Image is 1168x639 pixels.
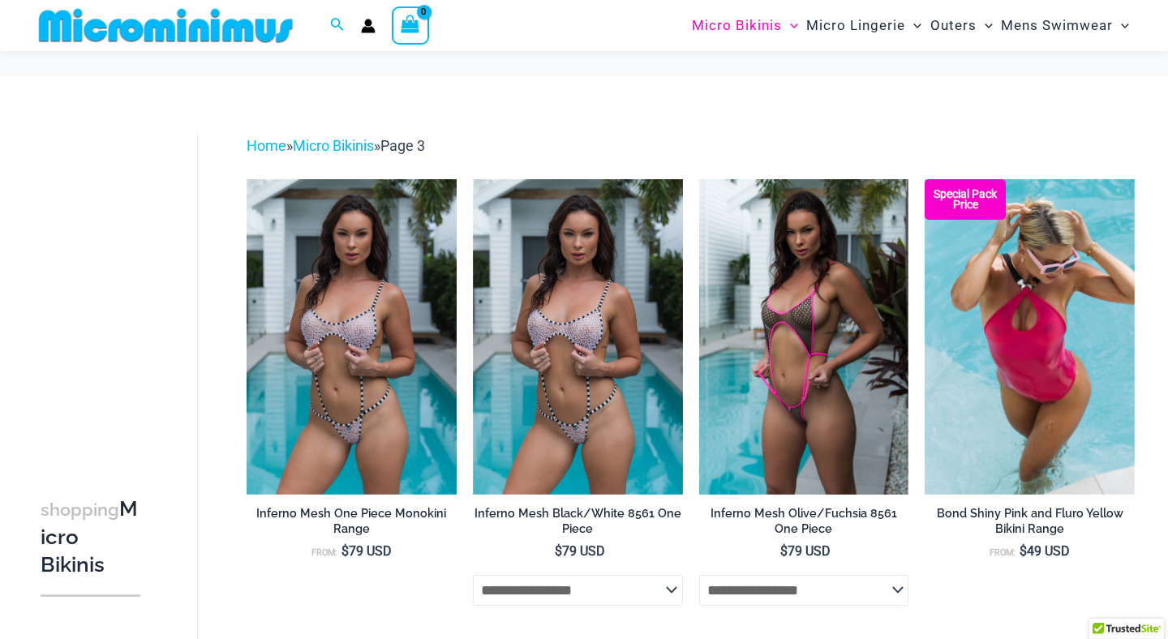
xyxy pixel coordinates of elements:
bdi: 79 USD [341,543,392,559]
a: View Shopping Cart, empty [392,6,429,44]
h2: Bond Shiny Pink and Fluro Yellow Bikini Range [925,506,1135,536]
img: Inferno Mesh Black White 8561 One Piece 05 [473,179,683,494]
span: shopping [41,500,119,520]
span: Menu Toggle [977,5,993,46]
bdi: 49 USD [1020,543,1070,559]
img: Inferno Mesh Black White 8561 One Piece 05 [247,179,457,494]
span: $ [555,543,562,559]
span: Micro Lingerie [806,5,905,46]
a: Bond Shiny Pink and Fluro Yellow Bikini Range [925,506,1135,543]
span: $ [341,543,349,559]
span: » » [247,137,425,154]
img: Bond Shiny Pink 8935 One Piece 09v2 [925,179,1135,494]
h2: Inferno Mesh Black/White 8561 One Piece [473,506,683,536]
a: Mens SwimwearMenu ToggleMenu Toggle [997,5,1133,46]
a: Bond Shiny Pink 8935 One Piece 09v2 Bond Shiny Pink 8935 One Piece 08Bond Shiny Pink 8935 One Pie... [925,179,1135,494]
a: Inferno Mesh Black/White 8561 One Piece [473,506,683,543]
span: Mens Swimwear [1001,5,1113,46]
a: OutersMenu ToggleMenu Toggle [926,5,997,46]
img: Inferno Mesh Olive Fuchsia 8561 One Piece 02 [699,179,909,494]
h2: Inferno Mesh Olive/Fuchsia 8561 One Piece [699,506,909,536]
h3: Micro Bikinis [41,495,140,578]
span: From: [311,547,337,558]
span: Menu Toggle [905,5,921,46]
nav: Site Navigation [685,2,1136,49]
a: Micro BikinisMenu ToggleMenu Toggle [688,5,802,46]
a: Micro Bikinis [293,137,374,154]
span: Micro Bikinis [692,5,782,46]
h2: Inferno Mesh One Piece Monokini Range [247,506,457,536]
img: MM SHOP LOGO FLAT [32,7,299,44]
a: Inferno Mesh Olive/Fuchsia 8561 One Piece [699,506,909,543]
b: Special Pack Price [925,189,1006,210]
span: Outers [930,5,977,46]
a: Home [247,137,286,154]
a: Inferno Mesh Black White 8561 One Piece 05Inferno Mesh Olive Fuchsia 8561 One Piece 03Inferno Mes... [247,179,457,494]
a: Inferno Mesh One Piece Monokini Range [247,506,457,543]
a: Search icon link [330,15,345,36]
span: From: [990,547,1016,558]
a: Inferno Mesh Black White 8561 One Piece 05Inferno Mesh Black White 8561 One Piece 08Inferno Mesh ... [473,179,683,494]
span: Menu Toggle [1113,5,1129,46]
bdi: 79 USD [555,543,605,559]
span: Menu Toggle [782,5,798,46]
span: $ [1020,543,1027,559]
a: Micro LingerieMenu ToggleMenu Toggle [802,5,925,46]
a: Account icon link [361,19,376,33]
span: $ [780,543,788,559]
a: Inferno Mesh Olive Fuchsia 8561 One Piece 02Inferno Mesh Olive Fuchsia 8561 One Piece 07Inferno M... [699,179,909,494]
bdi: 79 USD [780,543,831,559]
span: Page 3 [380,137,425,154]
iframe: TrustedSite Certified [41,121,187,445]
